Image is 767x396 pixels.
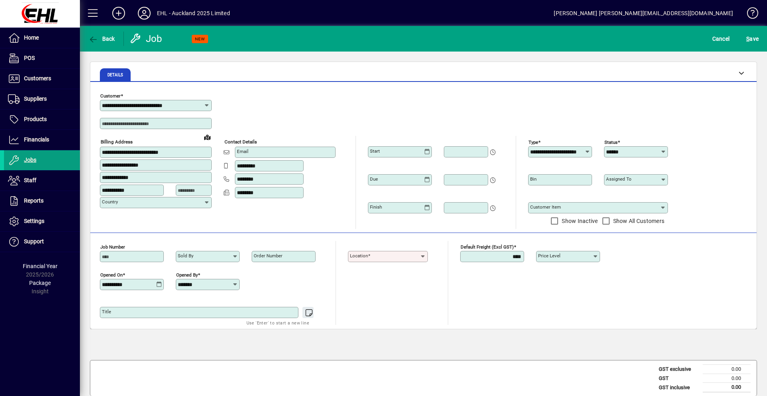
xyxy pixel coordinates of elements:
a: Reports [4,191,80,211]
button: Cancel [710,32,732,46]
td: 0.00 [703,383,751,392]
span: Settings [24,218,44,224]
span: Jobs [24,157,36,163]
td: 0.00 [703,365,751,374]
button: Add [106,6,131,20]
mat-label: Opened On [100,272,123,278]
span: Staff [24,177,36,183]
span: ave [746,32,759,45]
span: Package [29,280,51,286]
a: Support [4,232,80,252]
button: Profile [131,6,157,20]
a: Settings [4,211,80,231]
mat-label: Type [529,139,538,145]
div: EHL - Auckland 2025 Limited [157,7,230,20]
mat-label: Status [604,139,618,145]
td: 0.00 [703,374,751,383]
a: Financials [4,130,80,150]
a: Knowledge Base [741,2,757,28]
app-page-header-button: Back [80,32,124,46]
mat-label: Start [370,148,380,154]
mat-label: Assigned to [606,176,632,182]
a: Suppliers [4,89,80,109]
mat-label: Default Freight (excl GST) [461,244,514,250]
span: Financial Year [23,263,58,269]
mat-label: Price Level [538,253,560,259]
mat-label: Title [102,309,111,314]
a: Staff [4,171,80,191]
mat-label: Job number [100,244,125,250]
label: Show All Customers [612,217,665,225]
span: Back [88,36,115,42]
mat-label: Sold by [178,253,193,259]
td: GST [655,374,703,383]
mat-label: Due [370,176,378,182]
span: NEW [195,36,205,42]
button: Save [744,32,761,46]
mat-label: Opened by [176,272,198,278]
span: POS [24,55,35,61]
span: S [746,36,749,42]
mat-label: Email [237,149,248,154]
td: GST exclusive [655,365,703,374]
button: Back [86,32,117,46]
a: Customers [4,69,80,89]
span: Customers [24,75,51,82]
mat-label: Customer Item [530,204,561,210]
label: Show Inactive [560,217,598,225]
a: POS [4,48,80,68]
span: Reports [24,197,44,204]
mat-label: Bin [530,176,537,182]
span: Suppliers [24,96,47,102]
span: Cancel [712,32,730,45]
mat-label: Order number [254,253,282,259]
span: Financials [24,136,49,143]
mat-hint: Use 'Enter' to start a new line [246,318,309,327]
mat-label: Country [102,199,118,205]
mat-label: Customer [100,93,121,99]
a: Products [4,109,80,129]
mat-label: Finish [370,204,382,210]
mat-label: Location [350,253,368,259]
div: Job [130,32,164,45]
a: Home [4,28,80,48]
span: Details [107,73,123,77]
span: Support [24,238,44,245]
div: [PERSON_NAME] [PERSON_NAME][EMAIL_ADDRESS][DOMAIN_NAME] [554,7,733,20]
span: Home [24,34,39,41]
span: Products [24,116,47,122]
td: GST inclusive [655,383,703,392]
a: View on map [201,131,214,143]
